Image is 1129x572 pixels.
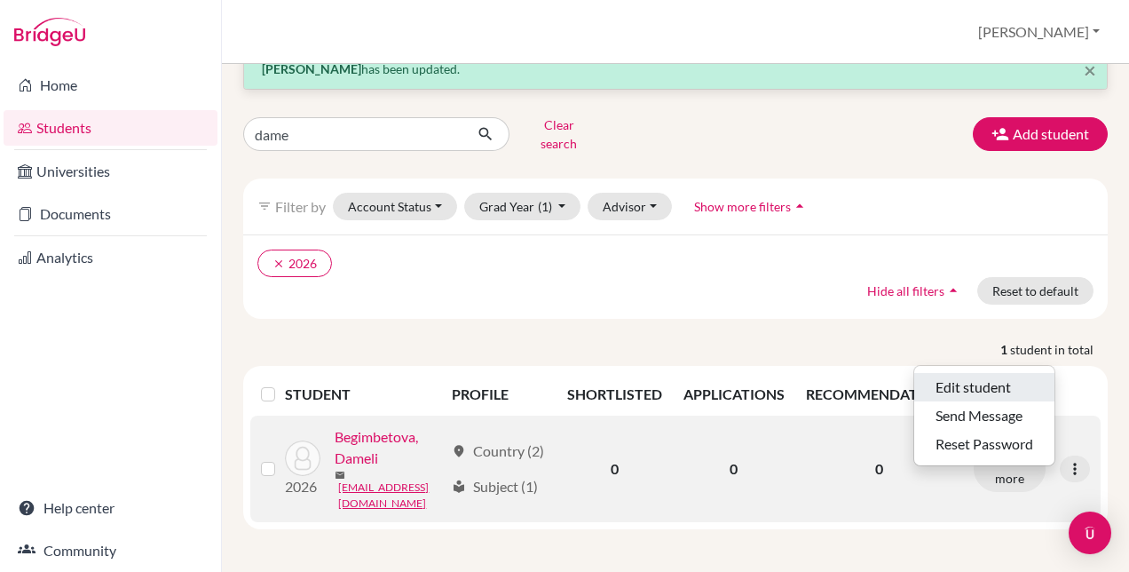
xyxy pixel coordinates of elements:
[977,277,1093,305] button: Reset to default
[452,441,544,462] div: Country (2)
[914,401,1054,430] button: Send Message
[338,480,443,512] a: [EMAIL_ADDRESS][DOMAIN_NAME]
[1084,57,1096,83] span: ×
[275,198,326,215] span: Filter by
[464,193,581,220] button: Grad Year(1)
[4,110,217,146] a: Students
[272,258,285,270] i: clear
[262,60,1089,78] p: has been updated.
[974,446,1046,492] button: See more
[673,416,795,522] td: 0
[285,373,440,416] th: STUDENT
[1010,340,1108,359] span: student in total
[588,193,672,220] button: Advisor
[452,476,538,497] div: Subject (1)
[914,430,1054,458] button: Reset Password
[335,470,345,481] span: mail
[1069,512,1111,554] div: Open Intercom Messenger
[1084,60,1096,81] button: Close
[944,282,962,299] i: arrow_drop_up
[14,18,85,46] img: Bridge-U
[673,373,795,416] th: APPLICATIONS
[285,476,320,497] p: 2026
[243,117,463,151] input: Find student by name...
[914,373,1054,401] button: Edit student
[852,277,977,305] button: Hide all filtersarrow_drop_up
[867,283,944,298] span: Hide all filters
[452,480,466,494] span: local_library
[679,193,824,220] button: Show more filtersarrow_drop_up
[285,441,320,476] img: Begimbetova, Dameli
[557,373,673,416] th: SHORTLISTED
[970,15,1108,49] button: [PERSON_NAME]
[441,373,557,416] th: PROFILE
[795,373,963,416] th: RECOMMENDATIONS
[4,240,217,275] a: Analytics
[791,197,809,215] i: arrow_drop_up
[694,199,791,214] span: Show more filters
[262,61,361,76] strong: [PERSON_NAME]
[509,111,608,157] button: Clear search
[257,250,332,277] button: clear2026
[333,193,457,220] button: Account Status
[4,154,217,189] a: Universities
[335,426,443,469] a: Begimbetova, Dameli
[257,199,272,213] i: filter_list
[4,196,217,232] a: Documents
[4,68,217,103] a: Home
[4,490,217,526] a: Help center
[973,117,1108,151] button: Add student
[538,199,552,214] span: (1)
[1000,340,1010,359] strong: 1
[4,533,217,568] a: Community
[806,458,952,480] p: 0
[452,444,466,458] span: location_on
[557,416,673,522] td: 0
